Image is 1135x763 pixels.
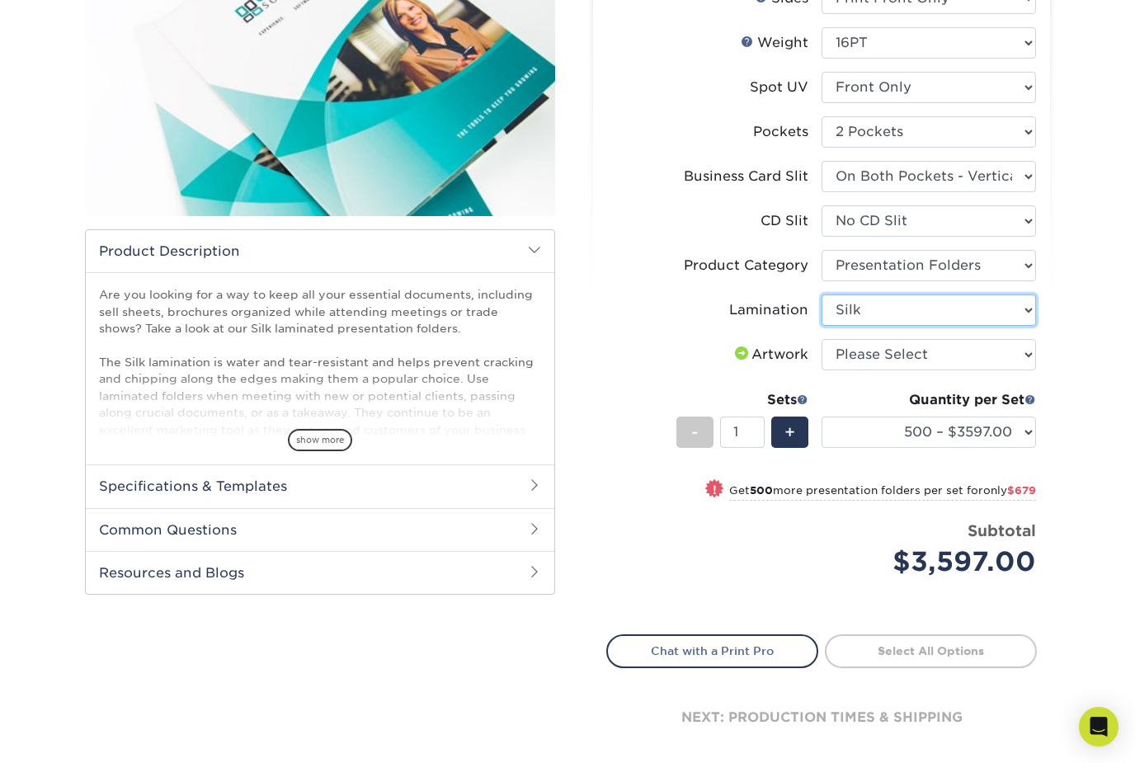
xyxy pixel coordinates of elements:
h2: Common Questions [86,508,554,551]
div: $3,597.00 [834,542,1036,582]
div: Artwork [732,345,808,365]
div: CD Slit [761,211,808,231]
span: show more [288,429,352,451]
strong: 500 [750,484,773,497]
span: + [784,420,795,445]
div: Sets [676,390,808,410]
h2: Specifications & Templates [86,464,554,507]
span: $679 [1007,484,1036,497]
small: Get more presentation folders per set for [729,484,1036,501]
div: Spot UV [750,78,808,97]
p: Are you looking for a way to keep all your essential documents, including sell sheets, brochures ... [99,286,541,572]
div: Quantity per Set [822,390,1036,410]
span: - [691,420,699,445]
h2: Product Description [86,230,554,272]
a: Chat with a Print Pro [606,634,818,667]
span: only [983,484,1036,497]
span: ! [713,481,717,498]
div: Pockets [753,122,808,142]
div: Business Card Slit [684,167,808,186]
a: Select All Options [825,634,1037,667]
div: Product Category [684,256,808,276]
div: Open Intercom Messenger [1079,707,1119,747]
div: Weight [741,33,808,53]
h2: Resources and Blogs [86,551,554,594]
strong: Subtotal [968,521,1036,539]
div: Lamination [729,300,808,320]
